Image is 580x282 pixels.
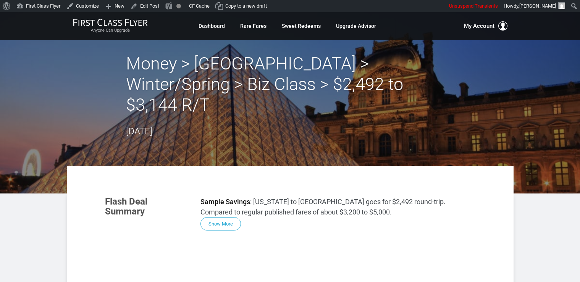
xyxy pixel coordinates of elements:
p: : [US_STATE] to [GEOGRAPHIC_DATA] goes for $2,492 round-trip. Compared to regular published fares... [200,197,475,217]
a: Upgrade Advisor [336,19,376,33]
small: Anyone Can Upgrade [73,28,148,33]
a: Rare Fares [240,19,267,33]
button: Show More [200,217,241,230]
h2: Money > [GEOGRAPHIC_DATA] > Winter/Spring > Biz Class > $2,492 to $3,144 R/T [126,53,454,115]
a: Dashboard [199,19,225,33]
span: Unsuspend Transients [449,3,498,9]
img: First Class Flyer [73,18,148,26]
span: [PERSON_NAME] [519,3,556,9]
h3: Flash Deal Summary [105,197,189,217]
button: My Account [464,21,507,31]
a: Sweet Redeems [282,19,321,33]
a: First Class FlyerAnyone Can Upgrade [73,18,148,34]
span: My Account [464,21,494,31]
strong: Sample Savings [200,198,250,206]
time: [DATE] [126,126,152,137]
